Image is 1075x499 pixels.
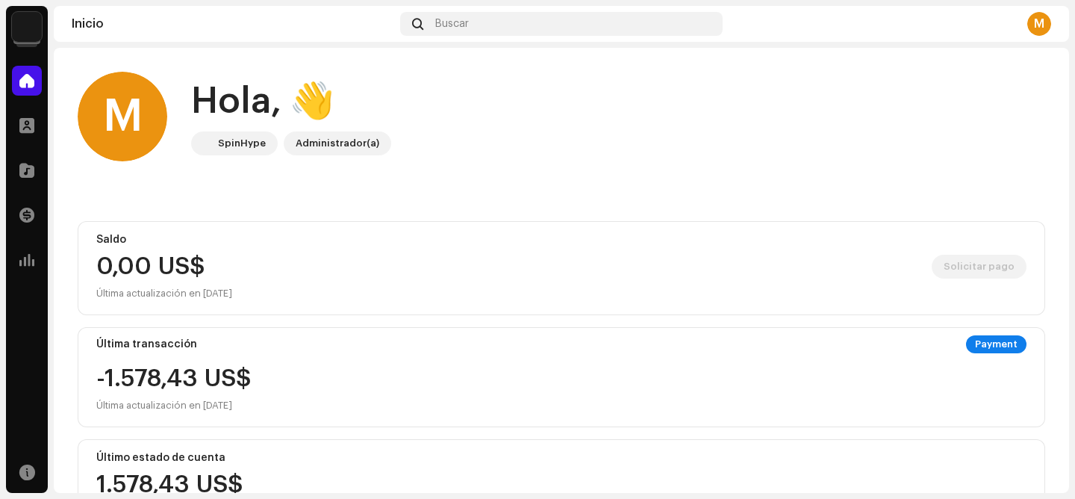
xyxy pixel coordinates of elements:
div: Último estado de cuenta [96,452,1026,464]
re-o-card-value: Saldo [78,221,1045,315]
span: Buscar [435,18,469,30]
div: Última actualización en [DATE] [96,397,252,415]
div: M [78,72,167,161]
img: 40d31eee-25aa-4f8a-9761-0bbac6d73880 [194,134,212,152]
span: Solicitar pago [944,252,1015,282]
div: M [1027,12,1051,36]
div: Inicio [72,18,394,30]
div: Última actualización en [DATE] [96,285,1026,303]
div: Hola, 👋 [191,78,391,125]
div: SpinHype [218,134,266,152]
div: Payment [966,335,1026,353]
button: Solicitar pago [932,255,1026,279]
div: Saldo [96,234,1026,246]
img: 40d31eee-25aa-4f8a-9761-0bbac6d73880 [12,12,42,42]
div: Última transacción [96,338,197,350]
div: Administrador(a) [296,134,379,152]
